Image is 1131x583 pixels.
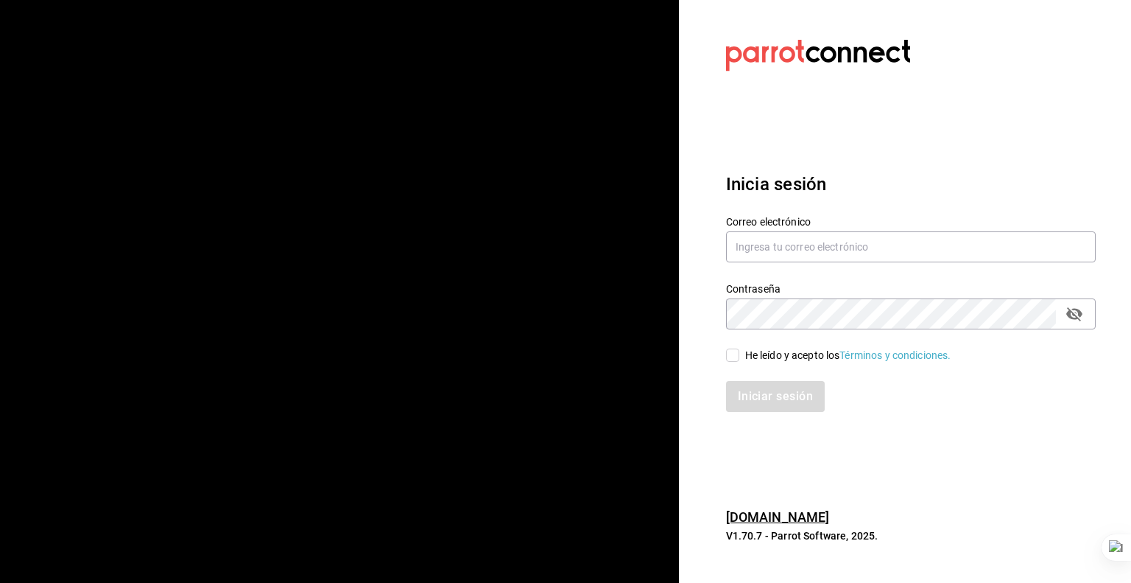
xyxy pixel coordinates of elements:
label: Correo electrónico [726,217,1096,227]
div: He leído y acepto los [745,348,951,363]
label: Contraseña [726,284,1096,294]
input: Ingresa tu correo electrónico [726,231,1096,262]
button: passwordField [1062,301,1087,327]
p: V1.70.7 - Parrot Software, 2025. [726,528,1096,543]
a: Términos y condiciones. [839,349,951,361]
h3: Inicia sesión [726,171,1096,198]
a: [DOMAIN_NAME] [726,509,830,525]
